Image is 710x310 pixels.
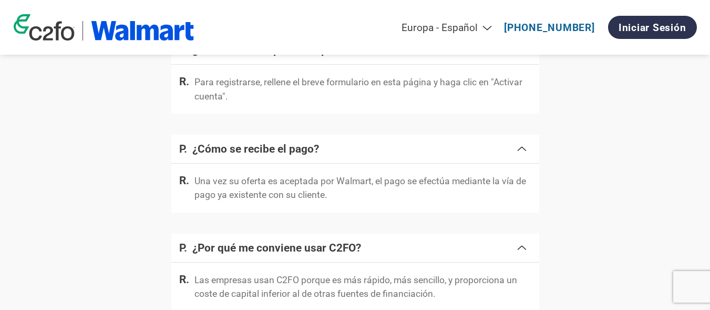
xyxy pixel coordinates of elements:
[504,22,595,34] a: [PHONE_NUMBER]
[194,273,531,301] p: Las empresas usan C2FO porque es más rápido, más sencillo, y proporciona un coste de capital infe...
[14,14,75,41] img: c2fo logo
[192,143,516,155] h4: ¿Cómo se recibe el pago?
[192,242,516,254] h4: ¿Por qué me conviene usar C2FO?
[194,174,531,202] p: Una vez su oferta es aceptada por Walmart, el pago se efectúa mediante la vía de pago ya existent...
[608,16,697,39] a: Iniciar sesión
[194,75,531,103] p: Para registrarse, rellene el breve formulario en esta página y haga clic en "Activar cuenta".
[91,21,194,41] img: Walmart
